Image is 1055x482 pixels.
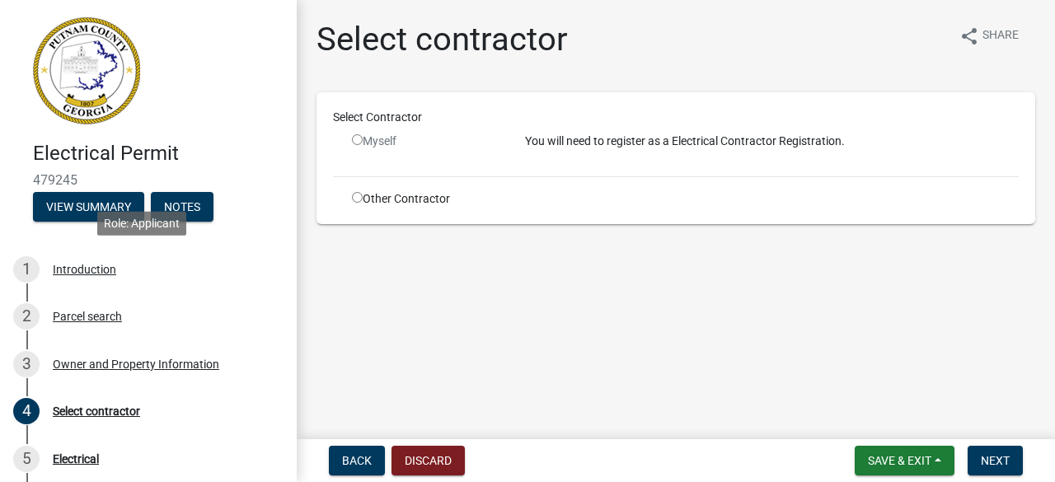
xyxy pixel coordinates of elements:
[13,303,40,330] div: 2
[151,201,213,214] wm-modal-confirm: Notes
[151,192,213,222] button: Notes
[352,133,500,150] div: Myself
[982,26,1019,46] span: Share
[33,172,264,188] span: 479245
[946,20,1032,52] button: shareShare
[13,351,40,377] div: 3
[340,190,513,208] div: Other Contractor
[33,201,144,214] wm-modal-confirm: Summary
[855,446,954,475] button: Save & Exit
[13,398,40,424] div: 4
[13,256,40,283] div: 1
[316,20,568,59] h1: Select contractor
[392,446,465,475] button: Discard
[53,453,99,465] div: Electrical
[53,311,122,322] div: Parcel search
[968,446,1023,475] button: Next
[33,17,140,124] img: Putnam County, Georgia
[959,26,979,46] i: share
[33,192,144,222] button: View Summary
[53,405,140,417] div: Select contractor
[53,358,219,370] div: Owner and Property Information
[525,133,1019,150] p: You will need to register as a Electrical Contractor Registration.
[981,454,1010,467] span: Next
[321,109,1031,126] div: Select Contractor
[53,264,116,275] div: Introduction
[13,446,40,472] div: 5
[97,211,186,235] div: Role: Applicant
[329,446,385,475] button: Back
[33,142,284,166] h4: Electrical Permit
[868,454,931,467] span: Save & Exit
[342,454,372,467] span: Back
